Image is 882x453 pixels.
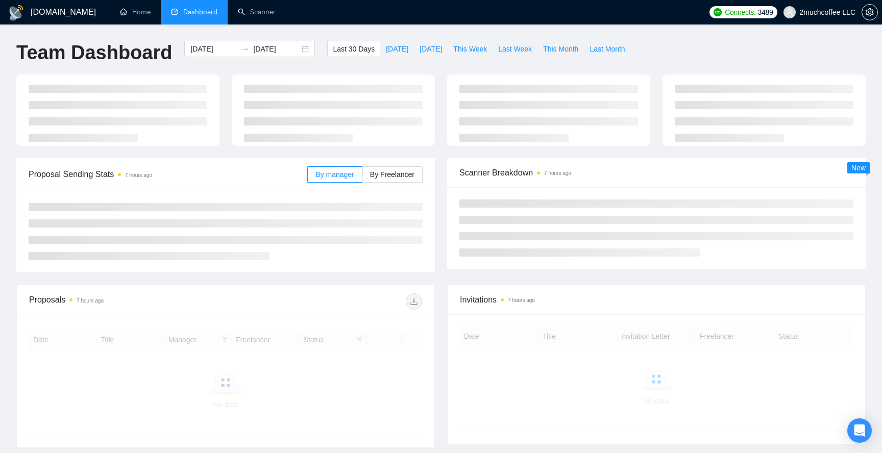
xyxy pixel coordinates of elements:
div: Proposals [29,293,226,310]
button: Last 30 Days [327,41,380,57]
time: 7 hours ago [508,297,535,303]
span: dashboard [171,8,178,15]
time: 7 hours ago [77,298,104,304]
button: setting [862,4,878,20]
span: Dashboard [183,8,217,16]
img: logo [8,5,24,21]
button: [DATE] [380,41,414,57]
img: upwork-logo.png [714,8,722,16]
span: [DATE] [386,43,408,55]
span: New [851,164,866,172]
span: By manager [315,170,354,179]
span: Last Week [498,43,532,55]
span: Last 30 Days [333,43,375,55]
span: [DATE] [420,43,442,55]
span: By Freelancer [370,170,414,179]
span: 3489 [758,7,773,18]
span: This Week [453,43,487,55]
span: This Month [543,43,578,55]
input: End date [253,43,300,55]
span: to [241,45,249,53]
button: This Week [448,41,493,57]
a: searchScanner [238,8,276,16]
time: 7 hours ago [544,170,571,176]
span: Connects: [725,7,755,18]
button: [DATE] [414,41,448,57]
h1: Team Dashboard [16,41,172,65]
time: 7 hours ago [125,172,152,178]
span: Scanner Breakdown [459,166,853,179]
div: Open Intercom Messenger [847,418,872,443]
span: setting [862,8,877,16]
button: Last Month [584,41,630,57]
span: swap-right [241,45,249,53]
span: Proposal Sending Stats [29,168,307,181]
a: homeHome [120,8,151,16]
span: user [786,9,793,16]
a: setting [862,8,878,16]
span: Last Month [590,43,625,55]
span: Invitations [460,293,853,306]
button: This Month [537,41,584,57]
input: Start date [190,43,237,55]
button: Last Week [493,41,537,57]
